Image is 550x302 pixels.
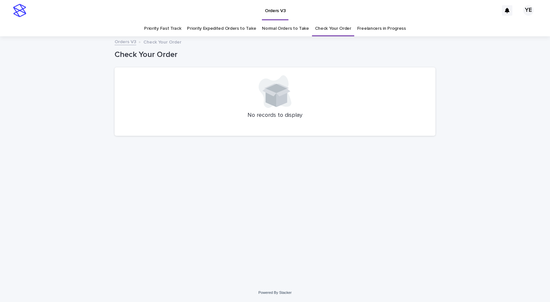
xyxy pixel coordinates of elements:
a: Priority Expedited Orders to Take [187,21,256,36]
a: Powered By Stacker [258,291,291,294]
h1: Check Your Order [115,50,435,60]
a: Freelancers in Progress [357,21,406,36]
a: Priority Fast Track [144,21,181,36]
img: stacker-logo-s-only.png [13,4,26,17]
a: Orders V3 [115,38,136,45]
p: No records to display [122,112,428,119]
p: Check Your Order [143,38,181,45]
a: Normal Orders to Take [262,21,309,36]
div: YE [523,5,534,16]
a: Check Your Order [315,21,351,36]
